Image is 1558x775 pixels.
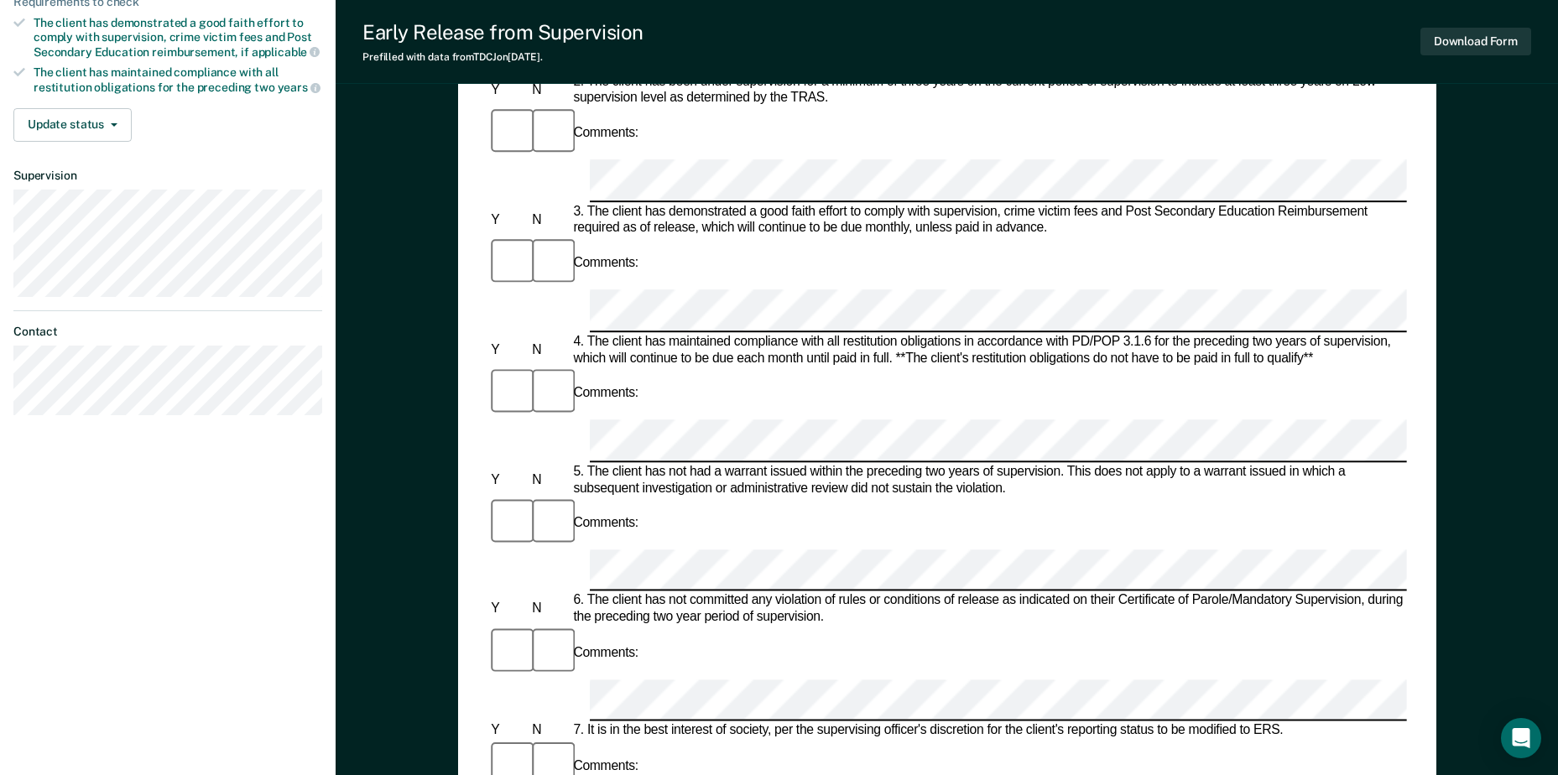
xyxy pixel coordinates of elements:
div: N [529,82,570,99]
div: Y [487,471,529,488]
dt: Supervision [13,169,322,183]
div: Y [487,342,529,359]
div: Y [487,82,529,99]
div: N [529,601,570,618]
div: 2. The client has been under supervision for a minimum of three years on the current period of su... [570,74,1406,107]
div: Early Release from Supervision [362,20,644,44]
div: Y [487,723,529,740]
div: N [529,471,570,488]
div: Comments: [570,645,641,662]
div: N [529,212,570,229]
dt: Contact [13,325,322,339]
div: 7. It is in the best interest of society, per the supervising officer's discretion for the client... [570,723,1406,740]
div: N [529,723,570,740]
div: Open Intercom Messenger [1501,718,1541,758]
div: Comments: [570,515,641,532]
div: The client has maintained compliance with all restitution obligations for the preceding two [34,65,322,94]
div: 5. The client has not had a warrant issued within the preceding two years of supervision. This do... [570,464,1406,497]
div: 3. The client has demonstrated a good faith effort to comply with supervision, crime victim fees ... [570,204,1406,237]
button: Download Form [1420,28,1531,55]
button: Update status [13,108,132,142]
div: Y [487,601,529,618]
div: Comments: [570,758,641,775]
span: applicable [252,45,320,59]
span: years [278,81,320,94]
div: The client has demonstrated a good faith effort to comply with supervision, crime victim fees and... [34,16,322,59]
div: Comments: [570,125,641,142]
div: Comments: [570,385,641,402]
div: Comments: [570,255,641,272]
div: Y [487,212,529,229]
div: N [529,342,570,359]
div: 6. The client has not committed any violation of rules or conditions of release as indicated on t... [570,593,1406,626]
div: Prefilled with data from TDCJ on [DATE] . [362,51,644,63]
div: 4. The client has maintained compliance with all restitution obligations in accordance with PD/PO... [570,334,1406,367]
